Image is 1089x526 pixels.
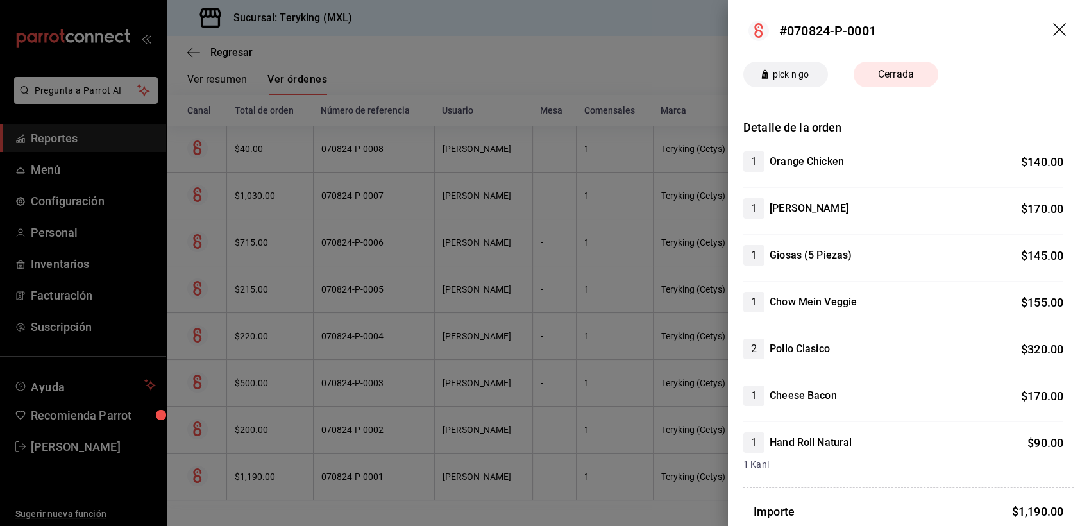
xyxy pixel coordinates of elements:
h3: Detalle de la orden [743,119,1074,136]
span: 1 [743,248,764,263]
span: $ 170.00 [1021,202,1063,216]
span: Cerrada [870,67,922,82]
span: $ 1,190.00 [1012,505,1063,518]
button: drag [1053,23,1068,38]
h4: Pollo Clasico [770,341,830,357]
span: 1 [743,201,764,216]
h4: [PERSON_NAME] [770,201,848,216]
h4: Cheese Bacon [770,388,837,403]
span: $ 320.00 [1021,343,1063,356]
span: $ 90.00 [1027,436,1063,450]
span: $ 140.00 [1021,155,1063,169]
h4: Hand Roll Natural [770,435,852,450]
span: 1 [743,154,764,169]
span: pick n go [768,68,814,81]
h3: Importe [754,503,795,520]
h4: Orange Chicken [770,154,844,169]
span: 1 [743,294,764,310]
span: $ 155.00 [1021,296,1063,309]
span: 1 [743,435,764,450]
span: 2 [743,341,764,357]
span: $ 170.00 [1021,389,1063,403]
h4: Chow Mein Veggie [770,294,857,310]
div: #070824-P-0001 [779,21,876,40]
h4: Giosas (5 Piezas) [770,248,852,263]
span: $ 145.00 [1021,249,1063,262]
span: 1 Kani [743,458,1063,471]
span: 1 [743,388,764,403]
